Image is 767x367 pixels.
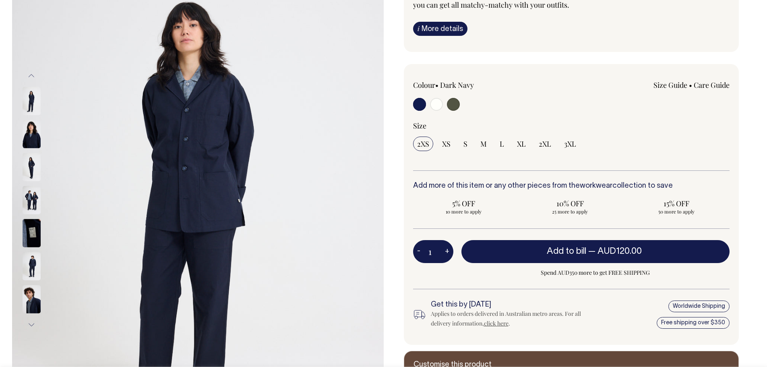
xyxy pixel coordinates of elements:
button: + [441,244,453,260]
span: XS [442,139,451,149]
img: dark-navy [23,186,41,214]
h6: Get this by [DATE] [431,301,586,309]
img: dark-navy [23,252,41,280]
span: Add to bill [547,247,586,255]
button: Previous [25,66,37,85]
span: L [500,139,504,149]
input: S [459,137,471,151]
span: • [689,80,692,90]
input: 10% OFF 25 more to apply [519,196,621,217]
a: workwear [580,182,612,189]
span: 2XS [417,139,429,149]
input: 3XL [560,137,580,151]
span: 50 more to apply [630,208,723,215]
span: 10% OFF [523,199,617,208]
a: Size Guide [653,80,687,90]
span: S [463,139,467,149]
span: Spend AUD350 more to get FREE SHIPPING [461,268,730,278]
span: 25 more to apply [523,208,617,215]
div: Colour [413,80,540,90]
img: dark-navy [23,153,41,181]
button: - [413,244,424,260]
img: dark-navy [23,87,41,115]
div: Applies to orders delivered in Australian metro areas. For all delivery information, . [431,309,586,328]
input: XS [438,137,455,151]
span: • [435,80,438,90]
span: — [588,247,644,255]
h6: Add more of this item or any other pieces from the collection to save [413,182,730,190]
img: dark-navy [23,120,41,148]
span: 3XL [564,139,576,149]
img: dark-navy [23,285,41,313]
input: XL [513,137,530,151]
input: 2XS [413,137,433,151]
a: click here [484,319,509,327]
span: 15% OFF [630,199,723,208]
span: 2XL [539,139,551,149]
input: L [496,137,508,151]
label: Dark Navy [440,80,474,90]
input: 2XL [535,137,555,151]
button: Add to bill —AUD120.00 [461,240,730,263]
span: XL [517,139,526,149]
span: M [480,139,487,149]
span: AUD120.00 [597,247,642,255]
span: 5% OFF [417,199,511,208]
a: iMore details [413,22,467,36]
div: Size [413,121,730,131]
span: 10 more to apply [417,208,511,215]
span: i [418,24,420,33]
a: Care Guide [694,80,730,90]
input: 15% OFF 50 more to apply [626,196,727,217]
button: Next [25,316,37,334]
img: dark-navy [23,219,41,247]
input: M [476,137,491,151]
input: 5% OFF 10 more to apply [413,196,515,217]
